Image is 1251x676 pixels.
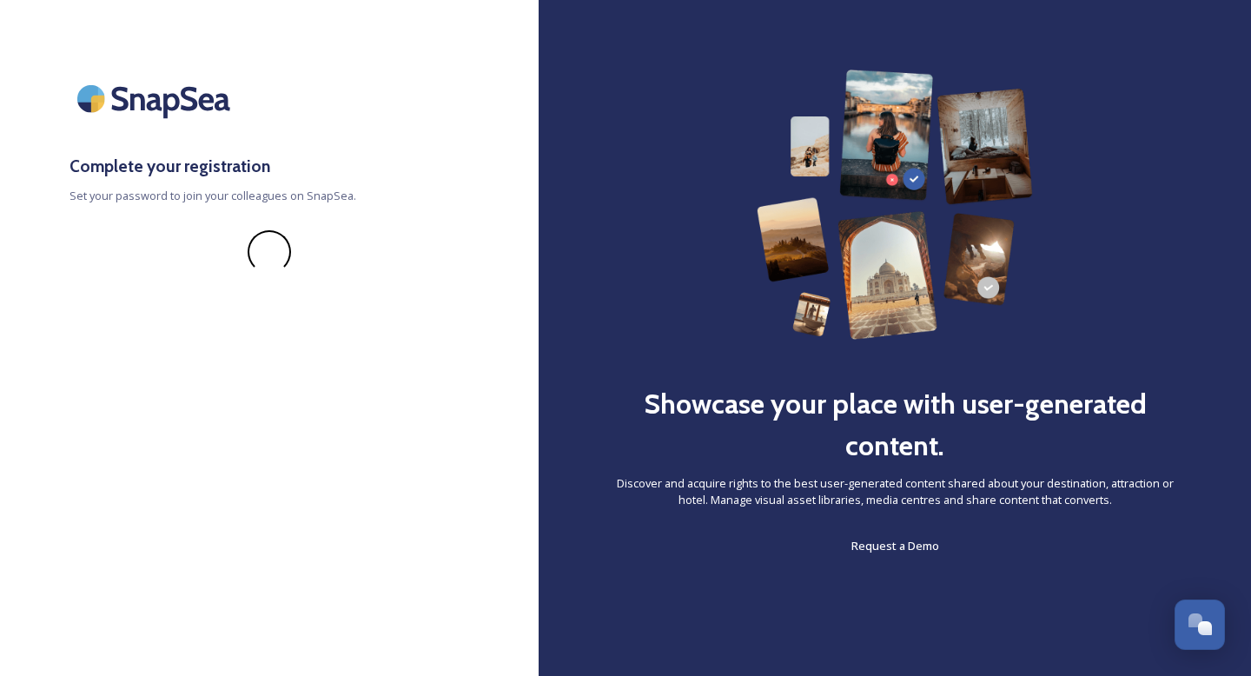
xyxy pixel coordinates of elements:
[608,475,1181,508] span: Discover and acquire rights to the best user-generated content shared about your destination, att...
[851,538,939,553] span: Request a Demo
[1175,600,1225,650] button: Open Chat
[851,535,939,556] a: Request a Demo
[757,70,1033,340] img: 63b42ca75bacad526042e722_Group%20154-p-800.png
[608,383,1181,467] h2: Showcase your place with user-generated content.
[69,70,243,128] img: SnapSea Logo
[69,188,469,204] span: Set your password to join your colleagues on SnapSea.
[69,154,469,179] h3: Complete your registration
